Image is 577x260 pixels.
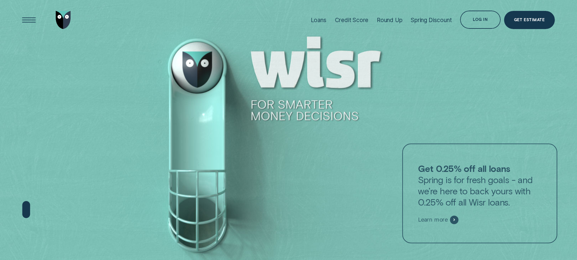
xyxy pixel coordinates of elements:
div: Credit Score [335,17,369,24]
img: Wisr [56,11,71,29]
div: Spring Discount [411,17,452,24]
button: Open Menu [20,11,38,29]
a: Get 0.25% off all loansSpring is for fresh goals - and we’re here to back yours with 0.25% off al... [402,143,557,243]
strong: Get 0.25% off all loans [418,163,510,173]
p: Spring is for fresh goals - and we’re here to back yours with 0.25% off all Wisr loans. [418,163,542,208]
button: Log in [460,11,500,29]
a: Get Estimate [504,11,555,29]
div: Round Up [377,17,403,24]
div: Loans [311,17,327,24]
span: Learn more [418,216,448,223]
